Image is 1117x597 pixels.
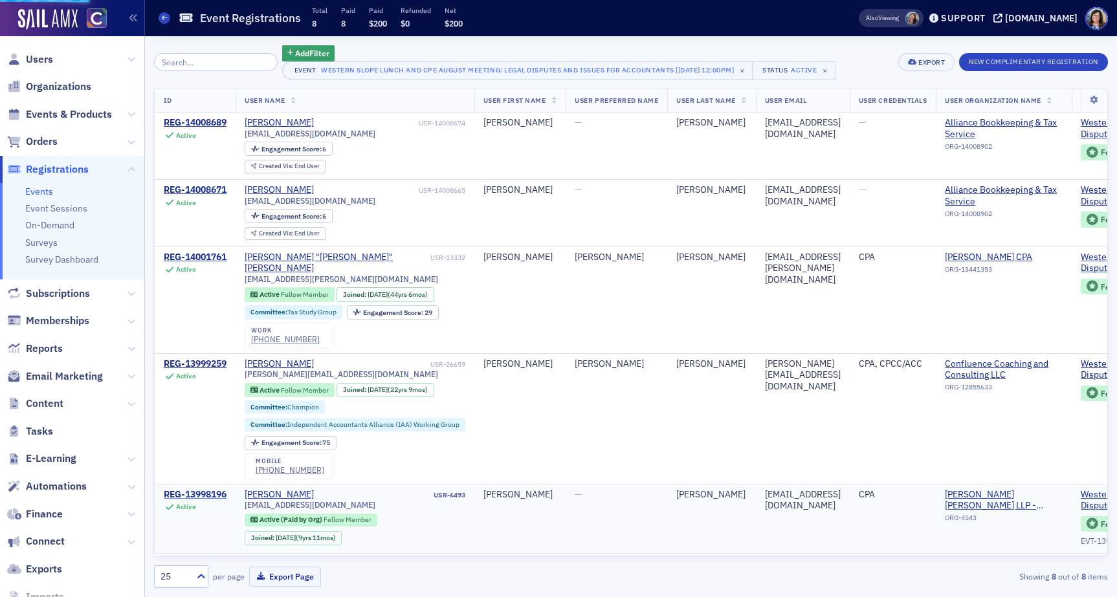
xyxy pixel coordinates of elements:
[347,305,439,320] div: Engagement Score: 29
[295,47,329,59] span: Add Filter
[945,514,1063,526] div: ORG-4543
[7,342,63,356] a: Reports
[250,420,459,429] a: Committee:Independent Accountants Alliance (IAA) Working Group
[250,420,287,429] span: Committee :
[791,66,817,74] div: Active
[866,14,878,22] div: Also
[245,274,438,284] span: [EMAIL_ADDRESS][PERSON_NAME][DOMAIN_NAME]
[292,66,319,74] div: Event
[483,252,557,263] div: [PERSON_NAME]
[445,6,463,15] p: Net
[819,65,831,76] span: ×
[898,53,955,71] button: Export
[1079,570,1088,582] strong: 8
[483,358,557,370] div: [PERSON_NAME]
[7,107,112,122] a: Events & Products
[245,196,375,206] span: [EMAIL_ADDRESS][DOMAIN_NAME]
[859,489,927,501] div: CPA
[251,534,276,542] span: Joined :
[245,531,342,545] div: Joined: 2015-09-01 00:00:00
[160,570,189,583] div: 25
[250,308,337,316] a: Committee:Tax Study Group
[261,212,323,221] span: Engagement Score :
[7,396,63,411] a: Content
[259,229,295,237] span: Created Via :
[26,534,65,548] span: Connect
[575,96,658,105] span: User Preferred Name
[316,360,465,369] div: USR-26659
[245,305,342,320] div: Committee:
[575,488,582,500] span: —
[343,290,368,299] span: Joined :
[736,65,748,76] span: ×
[87,8,107,28] img: SailAMX
[765,117,841,140] div: [EMAIL_ADDRESS][DOMAIN_NAME]
[369,6,387,15] p: Paid
[918,59,945,66] div: Export
[762,66,789,74] div: Status
[363,308,425,317] span: Engagement Score :
[312,6,327,15] p: Total
[368,385,388,394] span: [DATE]
[176,503,196,511] div: Active
[251,334,320,344] div: [PHONE_NUMBER]
[676,358,746,370] div: [PERSON_NAME]
[959,55,1108,67] a: New Complimentary Registration
[7,479,87,494] a: Automations
[7,287,90,301] a: Subscriptions
[575,358,658,370] div: [PERSON_NAME]
[164,252,227,263] div: REG-14001761
[25,202,87,214] a: Event Sessions
[368,385,428,394] div: (22yrs 9mos)
[245,129,375,138] span: [EMAIL_ADDRESS][DOMAIN_NAME]
[164,117,227,129] a: REG-14008689
[799,570,1108,582] div: Showing out of items
[945,210,1063,223] div: ORG-14008902
[256,465,324,475] a: [PHONE_NUMBER]
[401,6,431,15] p: Refunded
[7,162,89,177] a: Registrations
[26,80,91,94] span: Organizations
[945,117,1063,140] span: Alliance Bookkeeping & Tax Service
[765,184,841,207] div: [EMAIL_ADDRESS][DOMAIN_NAME]
[249,567,321,587] button: Export Page
[245,184,314,196] a: [PERSON_NAME]
[765,252,841,286] div: [EMAIL_ADDRESS][PERSON_NAME][DOMAIN_NAME]
[261,146,327,153] div: 6
[859,116,866,128] span: —
[945,265,1063,278] div: ORG-13441353
[259,230,320,237] div: End User
[250,402,287,411] span: Committee :
[7,424,53,439] a: Tasks
[676,96,735,105] span: User Last Name
[26,507,63,521] span: Finance
[316,491,465,499] div: USR-6493
[7,507,63,521] a: Finance
[276,533,296,542] span: [DATE]
[245,436,337,450] div: Engagement Score: 75
[993,14,1082,23] button: [DOMAIN_NAME]
[245,287,335,301] div: Active: Active: Fellow Member
[164,184,227,196] a: REG-14008671
[26,479,87,494] span: Automations
[905,12,919,25] span: Tiffany Carson
[261,438,323,447] span: Engagement Score :
[866,14,899,23] span: Viewing
[261,144,323,153] span: Engagement Score :
[575,184,582,195] span: —
[676,489,746,501] div: [PERSON_NAME]
[312,18,316,28] span: 8
[260,290,281,299] span: Active
[337,287,434,301] div: Joined: 1981-02-16 00:00:00
[245,142,333,156] div: Engagement Score: 6
[245,514,377,526] div: Active (Paid by Org): Active (Paid by Org): Fellow Member
[176,372,196,380] div: Active
[245,369,438,379] span: [PERSON_NAME][EMAIL_ADDRESS][DOMAIN_NAME]
[676,117,746,129] div: [PERSON_NAME]
[245,252,428,274] a: [PERSON_NAME] "[PERSON_NAME]" [PERSON_NAME]
[483,489,557,501] div: [PERSON_NAME]
[176,131,196,140] div: Active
